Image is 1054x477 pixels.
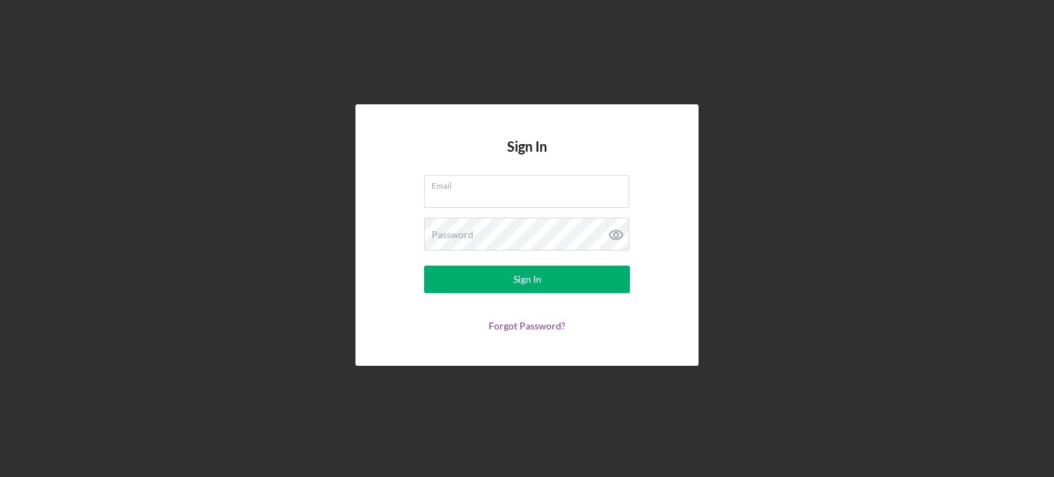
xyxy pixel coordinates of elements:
label: Email [432,176,629,191]
label: Password [432,229,473,240]
div: Sign In [513,266,541,293]
a: Forgot Password? [489,320,565,331]
h4: Sign In [507,139,547,175]
button: Sign In [424,266,630,293]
